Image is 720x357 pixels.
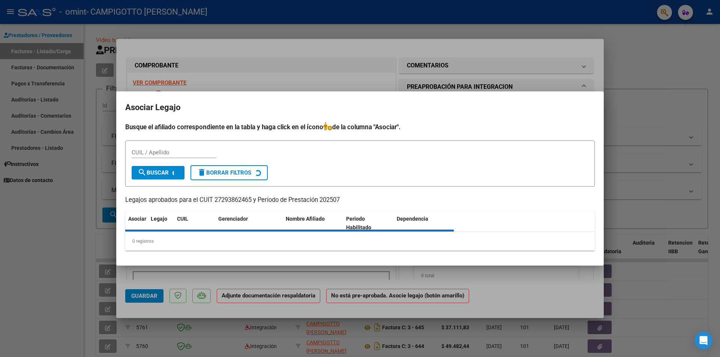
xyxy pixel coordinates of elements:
mat-icon: search [138,168,147,177]
datatable-header-cell: Gerenciador [215,211,283,236]
h4: Busque el afiliado correspondiente en la tabla y haga click en el ícono de la columna "Asociar". [125,122,595,132]
span: Buscar [138,169,169,176]
datatable-header-cell: Periodo Habilitado [343,211,394,236]
datatable-header-cell: Nombre Afiliado [283,211,343,236]
span: Asociar [128,216,146,222]
div: Open Intercom Messenger [694,332,712,350]
div: 0 registros [125,232,595,251]
h2: Asociar Legajo [125,100,595,115]
span: Borrar Filtros [197,169,251,176]
p: Legajos aprobados para el CUIT 27293862465 y Período de Prestación 202507 [125,196,595,205]
span: CUIL [177,216,188,222]
datatable-header-cell: Asociar [125,211,148,236]
mat-icon: delete [197,168,206,177]
datatable-header-cell: Dependencia [394,211,454,236]
span: Legajo [151,216,167,222]
span: Nombre Afiliado [286,216,325,222]
datatable-header-cell: CUIL [174,211,215,236]
span: Gerenciador [218,216,248,222]
button: Buscar [132,166,184,179]
span: Periodo Habilitado [346,216,371,230]
datatable-header-cell: Legajo [148,211,174,236]
span: Dependencia [397,216,428,222]
button: Borrar Filtros [190,165,268,180]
